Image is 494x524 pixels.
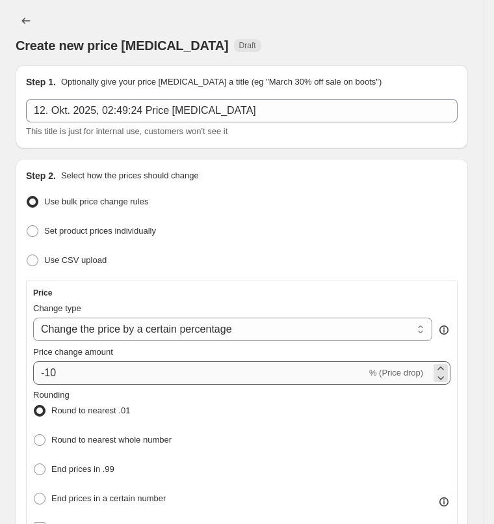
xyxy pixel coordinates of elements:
[44,226,156,236] span: Set product prices individually
[51,435,172,445] span: Round to nearest whole number
[16,38,229,53] span: Create new price [MEDICAL_DATA]
[239,40,256,51] span: Draft
[369,368,423,378] span: % (Price drop)
[26,99,458,122] input: 30% off holiday sale
[51,493,166,503] span: End prices in a certain number
[51,406,130,415] span: Round to nearest .01
[16,10,36,31] button: Price change jobs
[33,390,70,400] span: Rounding
[26,126,227,136] span: This title is just for internal use, customers won't see it
[26,169,56,182] h2: Step 2.
[51,464,114,474] span: End prices in .99
[33,288,52,298] h3: Price
[61,76,382,89] p: Optionally give your price [MEDICAL_DATA] a title (eg "March 30% off sale on boots")
[61,169,199,182] p: Select how the prices should change
[33,303,81,313] span: Change type
[26,76,56,89] h2: Step 1.
[33,361,367,385] input: -15
[33,347,113,357] span: Price change amount
[437,324,450,337] div: help
[44,197,148,206] span: Use bulk price change rules
[44,255,107,265] span: Use CSV upload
